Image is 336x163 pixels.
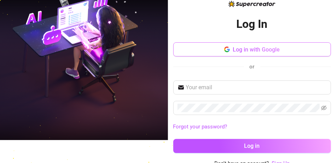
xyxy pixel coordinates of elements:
[186,83,327,92] input: Your email
[237,17,268,31] h2: Log In
[173,123,331,131] a: Forgot your password?
[233,46,280,53] span: Log in with Google
[173,123,227,130] a: Forgot your password?
[244,143,260,149] span: Log in
[321,105,327,111] span: eye-invisible
[250,64,255,70] span: or
[173,42,331,56] button: Log in with Google
[228,1,276,7] img: logo-BBDzfeDw.svg
[173,139,331,153] button: Log in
